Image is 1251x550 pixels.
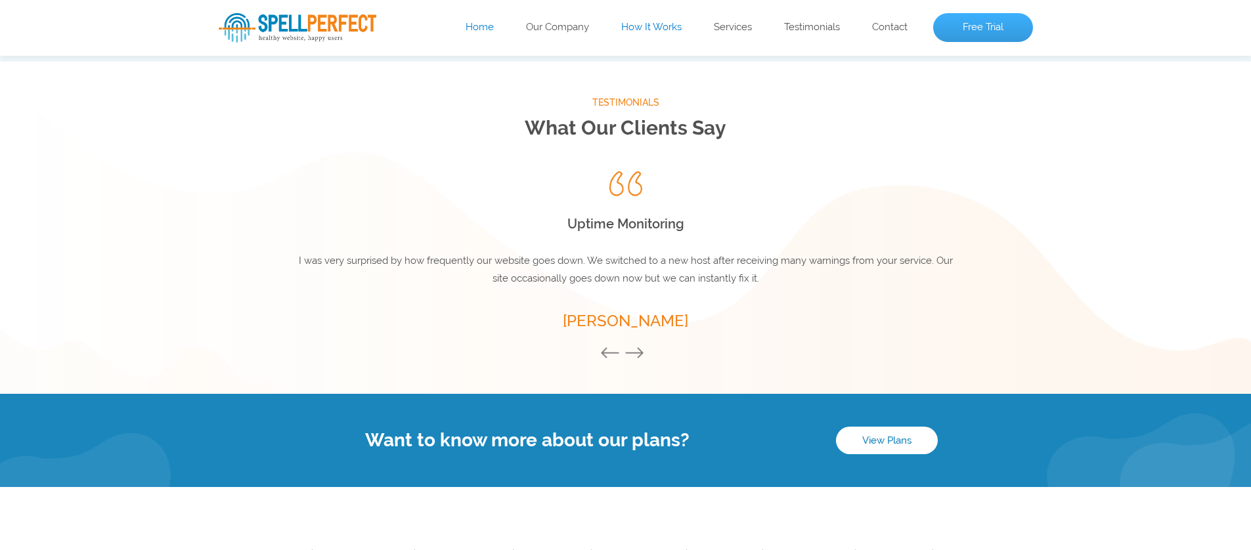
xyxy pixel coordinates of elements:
[872,21,908,34] a: Contact
[466,21,494,34] a: Home
[219,53,301,99] span: Free
[711,75,973,87] img: Free Webiste Analysis
[707,43,1033,266] img: Free Webiste Analysis
[625,347,651,361] button: Next
[526,21,589,34] a: Our Company
[714,21,752,34] a: Services
[219,53,688,99] h1: Website Analysis
[219,112,688,154] p: Enter your website’s URL to see spelling mistakes, broken links and more
[784,21,840,34] a: Testimonials
[933,13,1033,42] a: Free Trial
[219,213,336,245] button: Scan Website
[836,427,938,454] a: View Plans
[621,21,682,34] a: How It Works
[219,13,376,43] img: SpellPerfect
[600,347,626,361] button: Previous
[219,164,580,200] input: Enter Your URL
[219,429,836,451] h4: Want to know more about our plans?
